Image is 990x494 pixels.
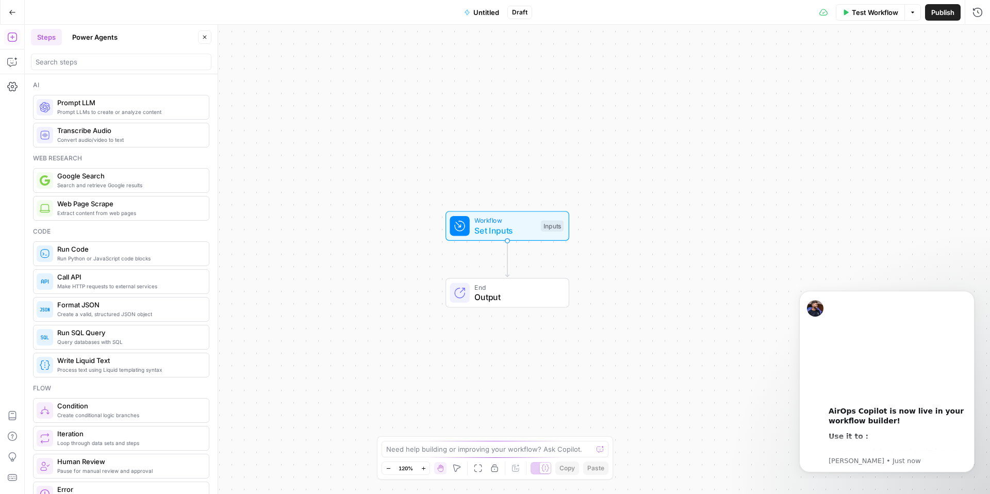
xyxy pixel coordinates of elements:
[57,171,201,181] span: Google Search
[474,291,558,303] span: Output
[931,7,954,18] span: Publish
[473,7,499,18] span: Untitled
[555,462,579,475] button: Copy
[587,464,604,473] span: Paste
[36,57,207,67] input: Search steps
[474,224,536,237] span: Set Inputs
[925,4,961,21] button: Publish
[505,241,509,277] g: Edge from start to end
[33,154,209,163] div: Web research
[411,211,603,241] div: WorkflowSet InputsInputs
[399,464,413,472] span: 120%
[57,411,201,419] span: Create conditional logic branches
[57,401,201,411] span: Condition
[836,4,904,21] button: Test Workflow
[57,136,201,144] span: Convert audio/video to text
[57,199,201,209] span: Web Page Scrape
[784,282,990,479] iframe: Intercom notifications message
[57,338,201,346] span: Query databases with SQL
[57,327,201,338] span: Run SQL Query
[411,278,603,308] div: EndOutput
[474,216,536,225] span: Workflow
[57,429,201,439] span: Iteration
[474,282,558,292] span: End
[57,439,201,447] span: Loop through data sets and steps
[33,80,209,90] div: Ai
[512,8,527,17] span: Draft
[31,29,62,45] button: Steps
[57,366,201,374] span: Process text using Liquid templating syntax
[57,300,201,310] span: Format JSON
[57,125,201,136] span: Transcribe Audio
[541,220,564,232] div: Inputs
[57,310,201,318] span: Create a valid, structured JSON object
[57,254,201,262] span: Run Python or JavaScript code blocks
[852,7,898,18] span: Test Workflow
[66,29,124,45] button: Power Agents
[57,467,201,475] span: Pause for manual review and approval
[57,282,201,290] span: Make HTTP requests to external services
[559,464,575,473] span: Copy
[57,244,201,254] span: Run Code
[57,456,201,467] span: Human Review
[458,4,505,21] button: Untitled
[33,384,209,393] div: Flow
[57,272,201,282] span: Call API
[57,209,201,217] span: Extract content from web pages
[33,227,209,236] div: Code
[57,97,201,108] span: Prompt LLM
[57,181,201,189] span: Search and retrieve Google results
[57,355,201,366] span: Write Liquid Text
[57,108,201,116] span: Prompt LLMs to create or analyze content
[583,462,608,475] button: Paste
